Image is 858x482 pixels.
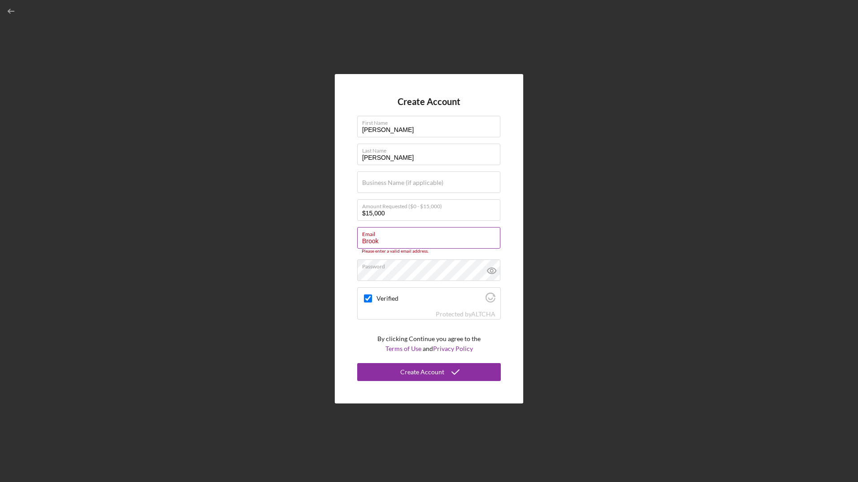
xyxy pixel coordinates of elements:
label: Email [362,228,500,237]
a: Terms of Use [385,345,421,352]
label: First Name [362,116,500,126]
label: Amount Requested ($0 - $15,000) [362,200,500,210]
h4: Create Account [398,96,460,107]
p: By clicking Continue you agree to the and [377,334,481,354]
div: Please enter a valid email address. [357,249,501,254]
a: Privacy Policy [433,345,473,352]
label: Password [362,260,500,270]
button: Create Account [357,363,501,381]
div: Create Account [400,363,444,381]
a: Visit Altcha.org [486,296,495,304]
a: Visit Altcha.org [471,310,495,318]
label: Last Name [362,144,500,154]
div: Protected by [436,311,495,318]
label: Business Name (if applicable) [362,179,443,186]
label: Verified [376,295,483,302]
